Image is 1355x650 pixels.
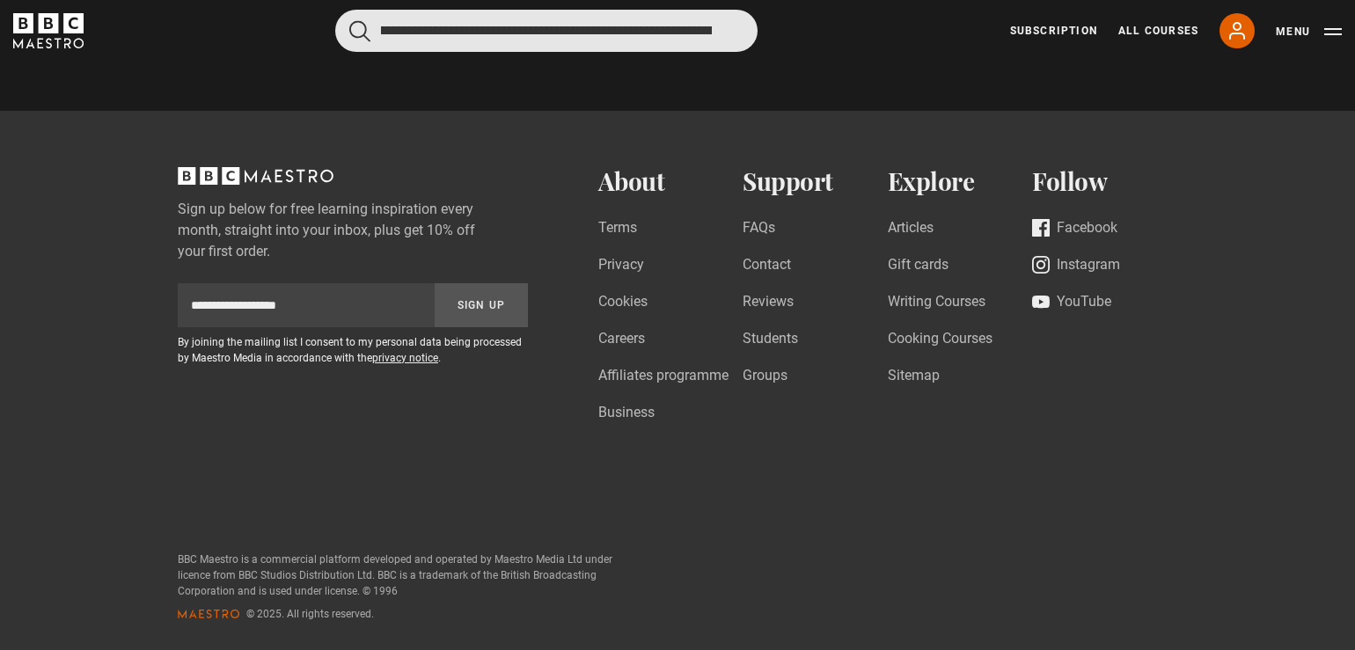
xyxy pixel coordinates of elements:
a: FAQs [743,217,775,241]
a: Business [598,402,655,426]
svg: BBC Maestro [13,13,84,48]
label: Sign up below for free learning inspiration every month, straight into your inbox, plus get 10% o... [178,199,528,262]
a: Articles [888,217,934,241]
h2: About [598,167,743,196]
button: Sign Up [435,283,528,327]
span: © 2025. All rights reserved. [246,606,374,622]
a: Careers [598,328,645,352]
nav: Footer [598,167,1177,467]
a: privacy notice [372,352,438,364]
a: YouTube [1032,291,1111,315]
a: Privacy [598,254,644,278]
a: Subscription [1010,23,1097,39]
a: Contact [743,254,791,278]
h2: Follow [1032,167,1177,196]
a: Groups [743,365,787,389]
div: Sign up to newsletter [178,283,528,327]
input: Search [335,10,758,52]
p: By joining the mailing list I consent to my personal data being processed by Maestro Media in acc... [178,334,528,366]
h2: Explore [888,167,1033,196]
a: Terms [598,217,637,241]
svg: Maestro logo [178,608,239,620]
button: Toggle navigation [1276,23,1342,40]
a: Reviews [743,291,794,315]
a: Cooking Courses [888,328,992,352]
a: Students [743,328,798,352]
a: BBC Maestro, back to top [178,173,333,190]
a: Writing Courses [888,291,985,315]
p: BBC Maestro is a commercial platform developed and operated by Maestro Media Ltd under licence fr... [178,551,618,599]
a: Facebook [1032,217,1117,241]
a: All Courses [1118,23,1198,39]
h2: Support [743,167,888,196]
a: Gift cards [888,254,948,278]
svg: BBC Maestro, back to top [178,167,333,185]
a: Cookies [598,291,648,315]
a: Sitemap [888,365,940,389]
a: Instagram [1032,254,1120,278]
a: Affiliates programme [598,365,729,389]
button: Submit the search query [349,20,370,42]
